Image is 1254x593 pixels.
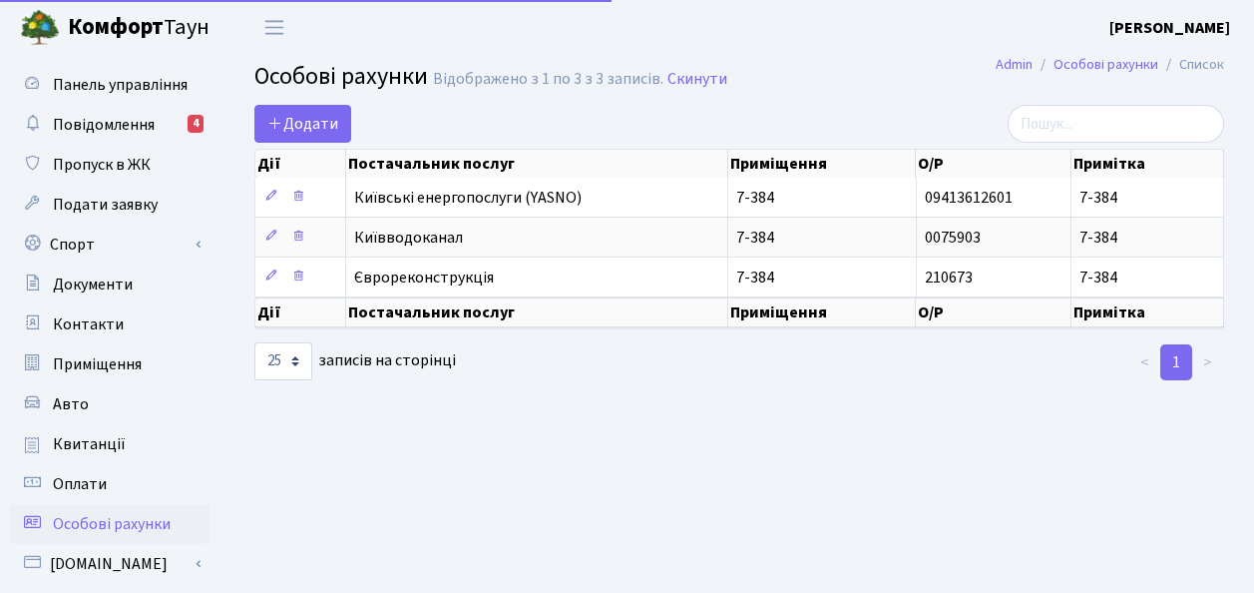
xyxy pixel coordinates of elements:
th: О/Р [916,150,1071,178]
a: Повідомлення4 [10,105,209,145]
th: Постачальник послуг [346,297,728,327]
a: Подати заявку [10,185,209,225]
a: Документи [10,265,209,304]
div: 4 [188,115,204,133]
span: 7-384 [1079,267,1117,289]
a: Скинути [667,70,727,89]
span: Таун [68,11,209,45]
span: 210673 [925,267,973,289]
span: Авто [53,393,89,415]
a: Оплати [10,464,209,504]
span: Приміщення [53,353,142,375]
a: Особові рахунки [10,504,209,544]
span: Повідомлення [53,114,155,136]
img: logo.png [20,8,60,48]
th: Приміщення [728,150,917,178]
b: [PERSON_NAME] [1109,17,1230,39]
span: 7-384 [1079,187,1117,209]
span: 09413612601 [925,187,1013,209]
span: Київводоканал [354,230,719,246]
li: Список [1158,54,1224,76]
a: Авто [10,384,209,424]
label: записів на сторінці [254,342,456,380]
span: 7-384 [1079,227,1117,249]
a: Особові рахунки [1053,54,1158,75]
span: 7-384 [736,230,908,246]
a: Пропуск в ЖК [10,145,209,185]
a: 1 [1160,344,1192,380]
span: Єврореконструкція [354,270,719,286]
span: 7-384 [736,270,908,286]
a: Панель управління [10,65,209,105]
th: Дії [255,150,346,178]
span: 7-384 [736,190,908,206]
a: Admin [996,54,1033,75]
div: Відображено з 1 по 3 з 3 записів. [433,70,663,89]
span: Київські енергопослуги (YASNO) [354,190,719,206]
span: Оплати [53,473,107,495]
span: Додати [267,113,338,135]
a: [DOMAIN_NAME] [10,544,209,584]
a: Спорт [10,225,209,265]
span: Контакти [53,313,124,335]
th: Приміщення [728,297,917,327]
th: Постачальник послуг [346,150,728,178]
th: Дії [255,297,346,327]
span: Документи [53,274,133,296]
a: Контакти [10,304,209,344]
nav: breadcrumb [966,44,1254,86]
span: Подати заявку [53,194,158,216]
th: Примітка [1071,297,1224,327]
b: Комфорт [68,11,164,43]
input: Пошук... [1008,105,1224,143]
span: Квитанції [53,433,126,455]
span: Пропуск в ЖК [53,154,151,176]
a: Приміщення [10,344,209,384]
span: 0075903 [925,227,981,249]
th: О/Р [916,297,1071,327]
a: [PERSON_NAME] [1109,16,1230,40]
span: Особові рахунки [53,513,171,535]
span: Панель управління [53,74,188,96]
button: Переключити навігацію [249,11,299,44]
select: записів на сторінці [254,342,312,380]
a: Квитанції [10,424,209,464]
span: Особові рахунки [254,59,428,94]
th: Примітка [1071,150,1224,178]
a: Додати [254,105,351,143]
